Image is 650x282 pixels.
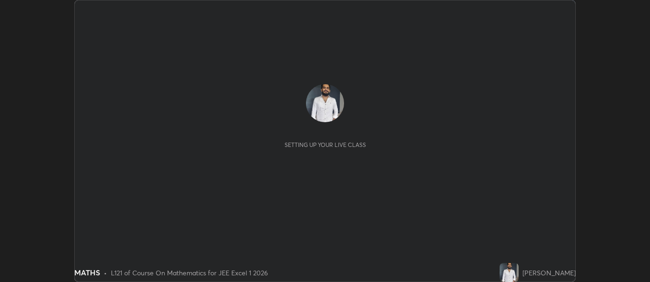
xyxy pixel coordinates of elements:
[285,141,366,148] div: Setting up your live class
[74,267,100,278] div: MATHS
[306,84,344,122] img: 5223b9174de944a8bbe79a13f0b6fb06.jpg
[104,268,107,278] div: •
[111,268,268,278] div: L121 of Course On Mathematics for JEE Excel 1 2026
[500,263,519,282] img: 5223b9174de944a8bbe79a13f0b6fb06.jpg
[522,268,576,278] div: [PERSON_NAME]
